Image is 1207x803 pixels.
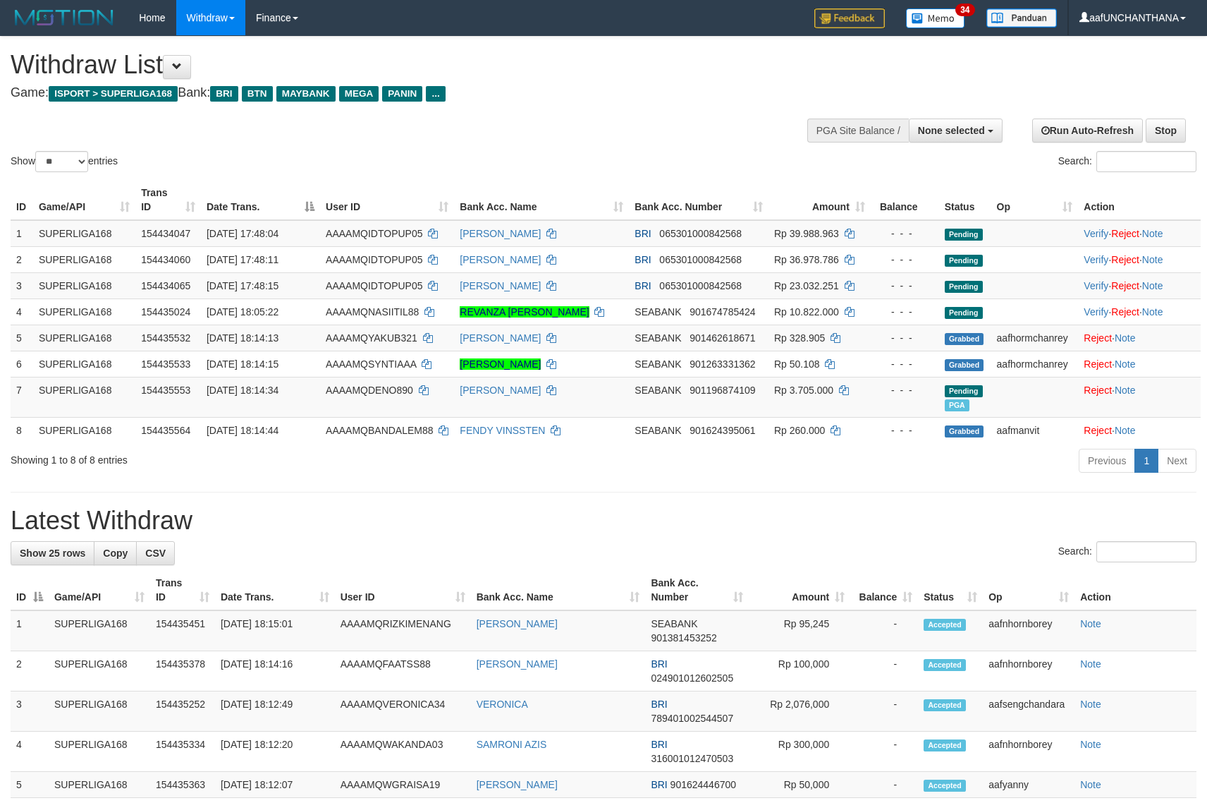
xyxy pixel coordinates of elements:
td: SUPERLIGA168 [33,417,135,443]
a: Note [1142,228,1163,239]
label: Show entries [11,151,118,172]
img: MOTION_logo.png [11,7,118,28]
a: Reject [1111,280,1139,291]
td: aafnhornborey [983,610,1074,651]
th: Balance [871,180,939,220]
span: Marked by aafsengchandara [945,399,969,411]
td: [DATE] 18:12:20 [215,732,335,772]
a: [PERSON_NAME] [460,254,541,265]
th: ID [11,180,33,220]
div: - - - [876,357,933,371]
span: Grabbed [945,425,984,437]
td: - [850,651,918,692]
th: Op: activate to sort column ascending [991,180,1079,220]
span: 154435553 [141,385,190,396]
span: Copy 901462618671 to clipboard [690,332,755,344]
span: [DATE] 18:14:13 [207,332,278,344]
a: 1 [1134,449,1158,473]
td: AAAAMQFAATSS88 [335,651,471,692]
td: [DATE] 18:12:07 [215,772,335,798]
td: Rp 100,000 [749,651,850,692]
span: ... [426,86,445,102]
a: Reject [1084,332,1112,344]
span: SEABANK [635,385,681,396]
span: Accepted [924,699,966,711]
td: 8 [11,417,33,443]
td: AAAAMQWAKANDA03 [335,732,471,772]
span: Copy 901624395061 to clipboard [690,425,755,436]
th: Action [1078,180,1201,220]
span: AAAAMQIDTOPUP05 [326,254,422,265]
a: [PERSON_NAME] [460,332,541,344]
span: MAYBANK [276,86,336,102]
th: Bank Acc. Name: activate to sort column ascending [471,570,646,610]
a: Note [1080,658,1101,670]
a: Reject [1111,228,1139,239]
a: REVANZA [PERSON_NAME] [460,306,589,318]
span: Rp 328.905 [774,332,825,344]
td: · [1078,377,1201,417]
td: 4 [11,732,49,772]
span: AAAAMQYAKUB321 [326,332,417,344]
span: 34 [955,4,974,16]
span: Pending [945,255,983,267]
a: Note [1080,699,1101,710]
span: AAAAMQDENO890 [326,385,413,396]
td: SUPERLIGA168 [33,246,135,272]
td: SUPERLIGA168 [33,298,135,325]
td: 3 [11,692,49,732]
span: Show 25 rows [20,548,85,559]
td: 2 [11,651,49,692]
span: None selected [918,125,985,136]
span: Accepted [924,619,966,631]
a: FENDY VINSSTEN [460,425,545,436]
a: Note [1115,425,1136,436]
th: Action [1074,570,1196,610]
td: aafhormchanrey [991,325,1079,351]
select: Showentries [35,151,88,172]
td: - [850,772,918,798]
td: · [1078,417,1201,443]
th: User ID: activate to sort column ascending [320,180,454,220]
td: 1 [11,220,33,247]
a: [PERSON_NAME] [477,658,558,670]
a: Verify [1084,306,1108,318]
a: [PERSON_NAME] [460,358,541,370]
a: Reject [1111,306,1139,318]
th: Amount: activate to sort column ascending [749,570,850,610]
a: [PERSON_NAME] [460,280,541,291]
td: · · [1078,246,1201,272]
td: SUPERLIGA168 [33,325,135,351]
td: 6 [11,351,33,377]
span: Rp 39.988.963 [774,228,839,239]
a: Note [1080,739,1101,750]
td: SUPERLIGA168 [49,772,150,798]
a: VERONICA [477,699,528,710]
span: [DATE] 17:48:11 [207,254,278,265]
div: - - - [876,331,933,345]
h4: Game: Bank: [11,86,790,100]
th: Date Trans.: activate to sort column descending [201,180,320,220]
span: Accepted [924,659,966,671]
span: AAAAMQIDTOPUP05 [326,280,422,291]
span: Copy 316001012470503 to clipboard [651,753,733,764]
th: Game/API: activate to sort column ascending [49,570,150,610]
td: · · [1078,272,1201,298]
span: AAAAMQSYNTIAAA [326,358,416,370]
a: [PERSON_NAME] [460,385,541,396]
div: - - - [876,423,933,437]
span: Rp 36.978.786 [774,254,839,265]
a: CSV [136,541,175,565]
div: Showing 1 to 8 of 8 entries [11,447,492,467]
span: Rp 260.000 [774,425,825,436]
td: - [850,610,918,651]
td: Rp 300,000 [749,732,850,772]
span: CSV [145,548,166,559]
th: Op: activate to sort column ascending [983,570,1074,610]
a: SAMRONI AZIS [477,739,547,750]
span: Pending [945,307,983,319]
td: aafnhornborey [983,732,1074,772]
a: Reject [1084,385,1112,396]
a: Copy [94,541,137,565]
a: Note [1115,385,1136,396]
